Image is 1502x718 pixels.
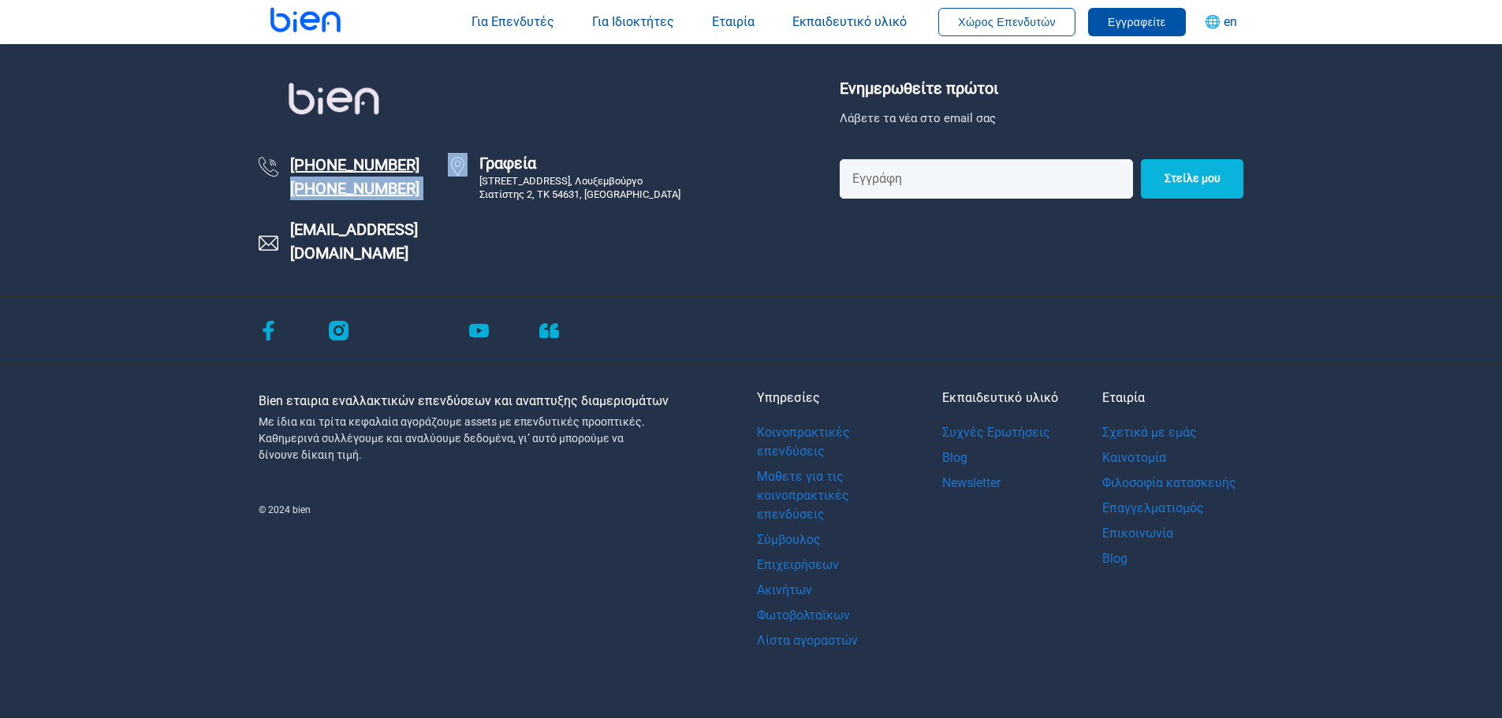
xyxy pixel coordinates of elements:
p: © 2024 bien [259,503,746,517]
span: [STREET_ADDRESS], Λουξεμβούργο [479,175,643,187]
strong: Γραφεία [479,153,680,174]
a: Επικοινωνία [1102,521,1236,546]
a: Καινοτομία [1102,445,1236,471]
a: Blog [942,445,1058,471]
a: Newsletter [942,471,1058,496]
a: Συχνές Ερωτήσεις [942,420,1058,445]
span: Εταιρία [1102,389,1236,420]
p: Λάβετε τα νέα στο email σας [840,110,1243,128]
div: header-logo.png [259,157,278,177]
a: Εγγραφείτε [1088,14,1186,29]
a: Χώρος Επενδυτών [938,14,1075,29]
input: Εγγράφη [840,159,1133,199]
a: Κοινοπρακτικές επενδύσεις [757,420,907,464]
span: Για Ιδιοκτήτες [592,14,674,29]
span: [PHONE_NUMBER] [PHONE_NUMBER] [290,153,449,200]
a: bien Logo [259,48,829,149]
span: [EMAIL_ADDRESS][DOMAIN_NAME] [290,218,449,265]
span: 🌐 en [1205,14,1237,29]
a: Φιλοσοφία κατασκευής [1102,471,1236,496]
div: header-logo.png [259,48,416,149]
button: Εγγραφείτε [1088,8,1186,36]
span: Εκπαιδευτικό υλικό [792,14,907,29]
h2: Bien εταιρια εναλλακτικών επενδύσεων και αναπτυξης διαμερισμάτων [259,389,746,414]
span: Εγγραφείτε [1108,16,1166,28]
span: Υπηρεσίες [757,389,907,420]
span: Χώρος Επενδυτών [958,16,1056,28]
a: twitter [399,322,419,337]
a: Φωτοβολταϊκων [757,603,907,628]
a: Λίστα αγοραστών [757,628,907,653]
a: youtube [469,322,489,337]
a: blog [539,322,559,337]
img: header-logo.png [259,221,278,265]
a: instagram [329,322,348,337]
span: Εταιρία [712,14,755,29]
button: Χώρος Επενδυτών [938,8,1075,36]
span: Στείλε μου [1165,171,1221,187]
a: Blog [1102,546,1236,571]
a: [EMAIL_ADDRESS][DOMAIN_NAME] [259,218,449,265]
button: Submit Button [1141,159,1243,199]
a: Σχετικά με εμάς [1102,420,1236,445]
p: Με ίδια και τρίτα κεφαλαία αγοράζουμε assets με επενδυτικές προοπτικές. Καθημερινά συλλέγουμε και... [259,414,648,463]
a: Επιχειρήσεων [757,552,907,578]
span: Εκπαιδευτικό υλικό [942,389,1058,420]
a: Σύμβουλος [757,527,907,552]
a: Επαγγελματισμός [1102,496,1236,521]
a: Ακινήτων [757,578,907,603]
span: Σιατίστης 2, ΤΚ 54631, [GEOGRAPHIC_DATA] [479,188,680,200]
a: header-logo.png [PHONE_NUMBER] [PHONE_NUMBER] [259,153,449,200]
a: Μαθετε για τις κοινοπρακτικές επενδύσεις [757,464,907,527]
img: header-logo.png [448,157,468,177]
span: Για Επενδυτές [471,14,554,29]
a: facebook [259,322,278,337]
h3: Ενημερωθείτε πρώτοι [840,76,1243,102]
